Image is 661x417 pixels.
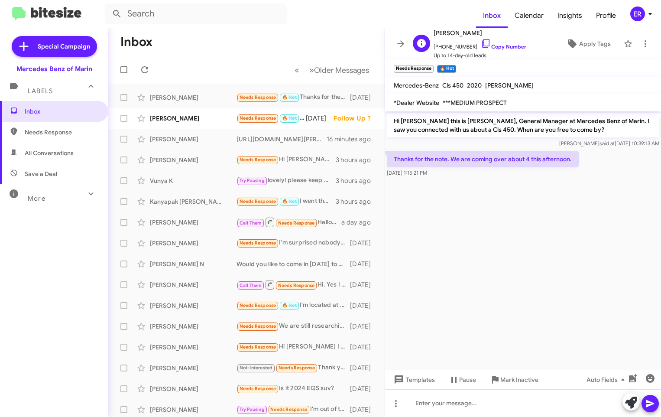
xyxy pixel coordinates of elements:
span: Needs Response [279,365,315,371]
span: « [295,65,299,75]
div: [PERSON_NAME] [150,156,237,164]
span: Try Pausing [240,178,265,183]
span: Labels [28,87,53,95]
span: 🔥 Hot [282,115,297,121]
div: I'm located at [GEOGRAPHIC_DATA] [237,300,350,310]
div: I went there [DATE] [237,196,336,206]
div: Vunya K [150,176,237,185]
div: [DATE] [350,405,378,414]
span: Needs Response [240,157,276,163]
div: Thank you for following up [237,363,350,373]
small: Needs Response [394,65,434,73]
span: Needs Response [240,303,276,308]
span: Older Messages [314,65,369,75]
div: Kanyapak [PERSON_NAME] [150,197,237,206]
span: Inbox [25,107,98,116]
div: [PERSON_NAME] [150,218,237,227]
span: ***MEDIUM PROSPECT [443,99,507,107]
span: 2020 [467,81,482,89]
div: 16 minutes ago [327,135,378,143]
div: Would you like to come in [DATE] to see it in person? [237,260,350,268]
div: [PERSON_NAME] [150,322,237,331]
span: Call Them [240,220,262,226]
div: I'm surprised nobody's even tried to sell me a car [237,238,350,248]
div: [PERSON_NAME] [150,239,237,248]
span: said at [599,140,615,147]
span: Needs Response [278,283,315,288]
button: Apply Tags [557,36,620,52]
span: 🔥 Hot [282,94,297,100]
button: Pause [442,372,483,388]
div: 3 hours ago [336,197,378,206]
div: [DATE] [350,239,378,248]
span: Try Pausing [240,407,265,412]
div: [URL][DOMAIN_NAME][PERSON_NAME][US_VEHICLE_IDENTIFICATION_NUMBER] [237,135,327,143]
div: Mercedes Benz of Marin [16,65,92,73]
a: Calendar [508,3,551,28]
div: [DATE] [350,364,378,372]
div: [PERSON_NAME] [150,364,237,372]
a: Copy Number [481,43,526,50]
div: [DATE] [350,343,378,352]
div: [PERSON_NAME] [150,301,237,310]
span: Save a Deal [25,169,57,178]
div: Hi [PERSON_NAME], I live in [GEOGRAPHIC_DATA] and I have leased EQS in the past. I was interested... [237,155,336,165]
span: Auto Fields [586,372,628,388]
span: [DATE] 1:15:21 PM [387,169,427,176]
span: All Conversations [25,149,74,157]
div: 3 hours ago [336,156,378,164]
a: Insights [551,3,589,28]
button: ER [623,7,651,21]
span: [PHONE_NUMBER] [434,38,526,51]
span: 🔥 Hot [282,199,297,204]
div: [PERSON_NAME] [150,114,237,123]
div: [PERSON_NAME] [150,384,237,393]
input: Search [105,3,287,24]
p: Hi [PERSON_NAME] this is [PERSON_NAME], General Manager at Mercedes Benz of Marin. I saw you conn... [387,113,659,137]
span: Not-Interested [240,365,273,371]
div: [DATE] [350,384,378,393]
div: I'm out of town. Be back on the 22 [237,404,350,414]
div: lovely! please keep us posted! [237,176,336,186]
div: 3 hours ago [336,176,378,185]
div: [DATE] [306,114,334,123]
div: Hello brother, I was extremely busy lately but I am looking for a Mercedes Benz, primarily a used... [237,217,341,228]
a: Special Campaign [12,36,97,57]
span: Call Them [240,283,262,288]
span: Pause [459,372,476,388]
span: Needs Response [240,344,276,350]
span: Needs Response [278,220,315,226]
span: Needs Response [240,199,276,204]
p: Thanks for the note. We are coming over about 4 this afternoon. [387,151,579,167]
div: [DATE] [350,322,378,331]
h1: Inbox [120,35,152,49]
div: [DATE] [350,280,378,289]
div: Hi [PERSON_NAME] I did get one from [PERSON_NAME] last week. He told me that the car came with an... [237,342,350,352]
button: Next [304,61,374,79]
span: Needs Response [240,323,276,329]
span: Needs Response [240,386,276,391]
span: Needs Response [240,115,276,121]
div: [DATE] [350,260,378,268]
span: Needs Response [25,128,98,137]
span: Mercedes-Benz [394,81,439,89]
span: More [28,195,45,202]
span: Needs Response [240,94,276,100]
div: [DATE] [350,301,378,310]
div: [PERSON_NAME] N [150,260,237,268]
button: Auto Fields [580,372,635,388]
div: I'm in [GEOGRAPHIC_DATA]...let me move some things...I want to try to go by Sat. [237,113,306,123]
span: [PERSON_NAME] [434,28,526,38]
div: [PERSON_NAME] [150,405,237,414]
nav: Page navigation example [290,61,374,79]
span: Needs Response [270,407,307,412]
a: Inbox [476,3,508,28]
div: [PERSON_NAME] [150,93,237,102]
div: [PERSON_NAME] [150,135,237,143]
span: Needs Response [240,240,276,246]
div: ER [630,7,645,21]
button: Templates [385,372,442,388]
